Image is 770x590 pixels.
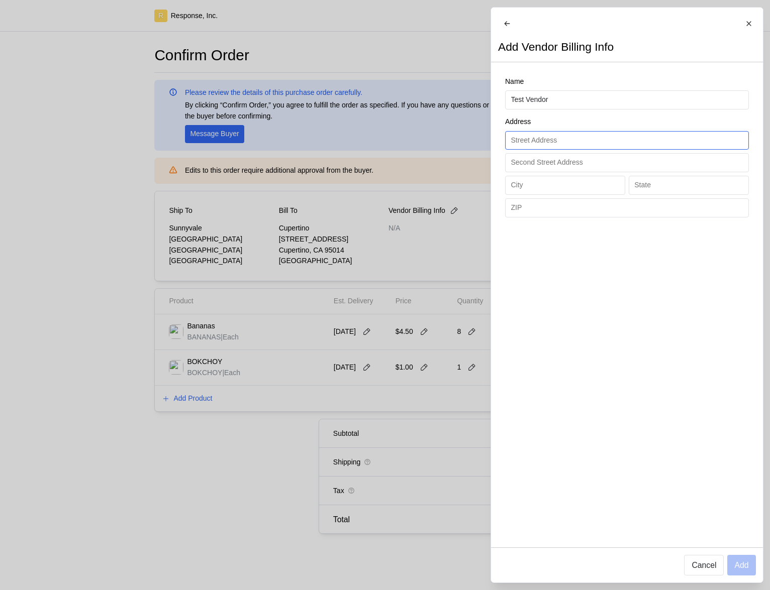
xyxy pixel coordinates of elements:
[505,116,749,131] div: Address
[511,154,743,172] input: Second Street Address
[511,132,743,150] input: Street Address
[634,176,743,194] input: State
[505,76,749,91] div: Name
[511,91,743,109] input: Give this location a descriptive name
[692,559,716,571] p: Cancel
[511,176,619,194] input: City
[511,199,743,217] input: ZIP
[498,39,614,55] h2: Add Vendor Billing Info
[684,555,724,575] button: Cancel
